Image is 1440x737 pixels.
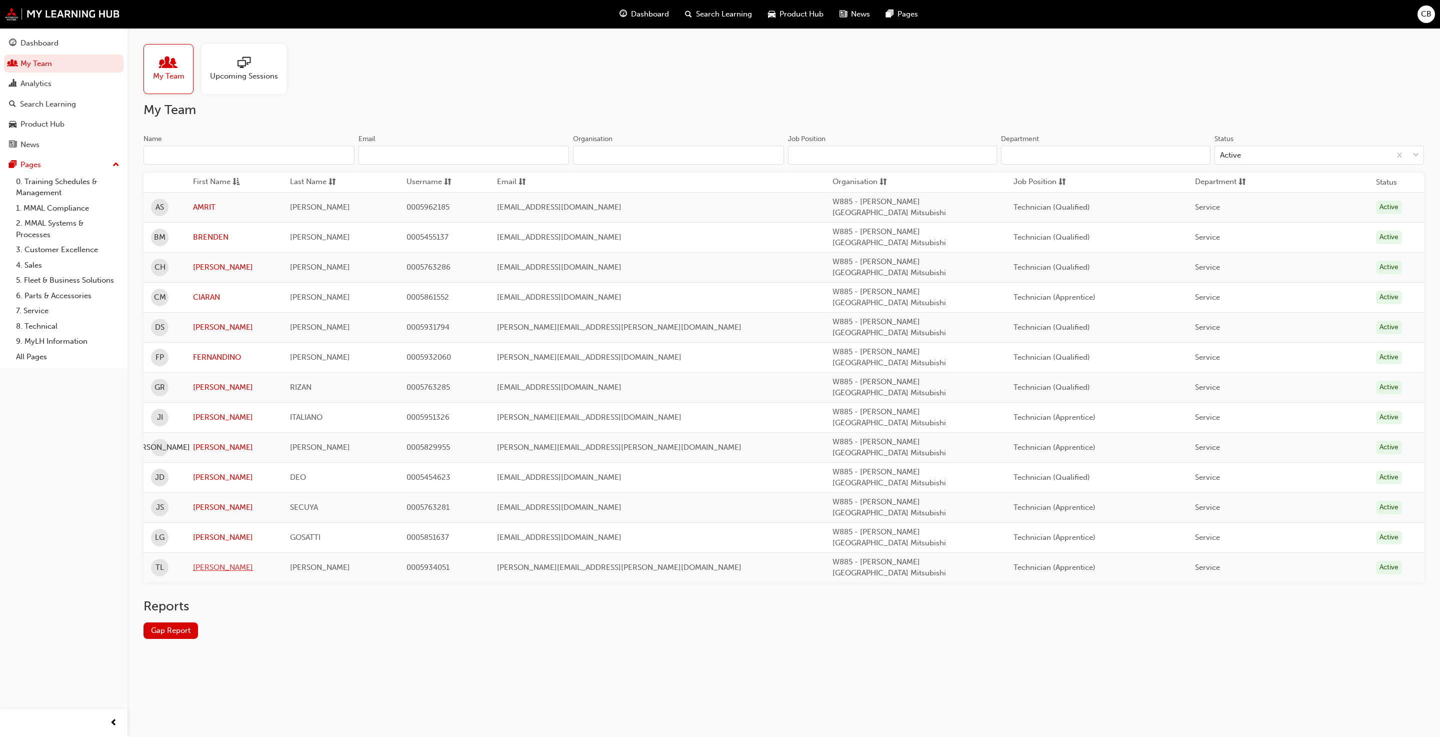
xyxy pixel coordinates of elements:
[1376,561,1402,574] div: Active
[9,141,16,150] span: news-icon
[162,57,175,71] span: people-icon
[290,203,350,212] span: [PERSON_NAME]
[290,503,318,512] span: SECUYA
[12,201,123,216] a: 1. MMAL Compliance
[406,176,461,189] button: Usernamesorting-icon
[12,349,123,365] a: All Pages
[696,9,752,20] span: Search Learning
[1376,201,1402,214] div: Active
[4,156,123,174] button: Pages
[155,352,164,363] span: FP
[1195,533,1220,542] span: Service
[832,467,946,488] span: W885 - [PERSON_NAME][GEOGRAPHIC_DATA] Mitsubishi
[9,60,16,69] span: people-icon
[832,257,946,278] span: W885 - [PERSON_NAME][GEOGRAPHIC_DATA] Mitsubishi
[328,176,336,189] span: sorting-icon
[9,161,16,170] span: pages-icon
[143,598,1424,614] h2: Reports
[155,472,164,483] span: JD
[9,100,16,109] span: search-icon
[497,563,741,572] span: [PERSON_NAME][EMAIL_ADDRESS][PERSON_NAME][DOMAIN_NAME]
[1238,176,1246,189] span: sorting-icon
[1376,441,1402,454] div: Active
[12,288,123,304] a: 6. Parts & Accessories
[497,353,681,362] span: [PERSON_NAME][EMAIL_ADDRESS][DOMAIN_NAME]
[290,353,350,362] span: [PERSON_NAME]
[290,233,350,242] span: [PERSON_NAME]
[12,258,123,273] a: 4. Sales
[193,322,275,333] a: [PERSON_NAME]
[1195,353,1220,362] span: Service
[155,562,164,573] span: TL
[1421,9,1431,20] span: CB
[788,134,825,144] div: Job Position
[20,139,39,151] div: News
[768,8,775,21] span: car-icon
[406,503,449,512] span: 0005763281
[1376,381,1402,394] div: Active
[497,233,621,242] span: [EMAIL_ADDRESS][DOMAIN_NAME]
[497,203,621,212] span: [EMAIL_ADDRESS][DOMAIN_NAME]
[1195,263,1220,272] span: Service
[143,102,1424,118] h2: My Team
[5,8,120,21] a: mmal
[193,412,275,423] a: [PERSON_NAME]
[1195,383,1220,392] span: Service
[1013,176,1068,189] button: Job Positionsorting-icon
[406,413,449,422] span: 0005951326
[12,216,123,242] a: 2. MMAL Systems & Processes
[12,319,123,334] a: 8. Technical
[677,4,760,25] a: search-iconSearch Learning
[406,263,450,272] span: 0005763286
[444,176,451,189] span: sorting-icon
[1013,176,1056,189] span: Job Position
[20,78,51,90] div: Analytics
[143,134,162,144] div: Name
[12,334,123,349] a: 9. MyLH Information
[497,293,621,302] span: [EMAIL_ADDRESS][DOMAIN_NAME]
[193,352,275,363] a: FERNANDINO
[788,146,997,165] input: Job Position
[156,502,164,513] span: JS
[1195,233,1220,242] span: Service
[832,437,946,458] span: W885 - [PERSON_NAME][GEOGRAPHIC_DATA] Mitsubishi
[358,146,569,165] input: Email
[4,34,123,53] a: Dashboard
[193,382,275,393] a: [PERSON_NAME]
[497,533,621,542] span: [EMAIL_ADDRESS][DOMAIN_NAME]
[832,317,946,338] span: W885 - [PERSON_NAME][GEOGRAPHIC_DATA] Mitsubishi
[9,39,16,48] span: guage-icon
[1195,293,1220,302] span: Service
[12,303,123,319] a: 7. Service
[1412,149,1419,162] span: down-icon
[832,176,887,189] button: Organisationsorting-icon
[290,383,311,392] span: RIZAN
[143,146,354,165] input: Name
[1376,261,1402,274] div: Active
[1417,6,1435,23] button: CB
[1013,323,1090,332] span: Technician (Qualified)
[878,4,926,25] a: pages-iconPages
[497,263,621,272] span: [EMAIL_ADDRESS][DOMAIN_NAME]
[12,273,123,288] a: 5. Fleet & Business Solutions
[154,292,166,303] span: CM
[155,322,164,333] span: DS
[832,347,946,368] span: W885 - [PERSON_NAME][GEOGRAPHIC_DATA] Mitsubishi
[1013,233,1090,242] span: Technician (Qualified)
[1195,323,1220,332] span: Service
[20,38,58,49] div: Dashboard
[1013,413,1095,422] span: Technician (Apprentice)
[832,176,877,189] span: Organisation
[154,232,165,243] span: BM
[1013,203,1090,212] span: Technician (Qualified)
[1376,177,1397,188] th: Status
[1376,351,1402,364] div: Active
[497,323,741,332] span: [PERSON_NAME][EMAIL_ADDRESS][PERSON_NAME][DOMAIN_NAME]
[358,134,375,144] div: Email
[406,473,450,482] span: 0005454623
[237,57,250,71] span: sessionType_ONLINE_URL-icon
[897,9,918,20] span: Pages
[779,9,823,20] span: Product Hub
[1214,134,1233,144] div: Status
